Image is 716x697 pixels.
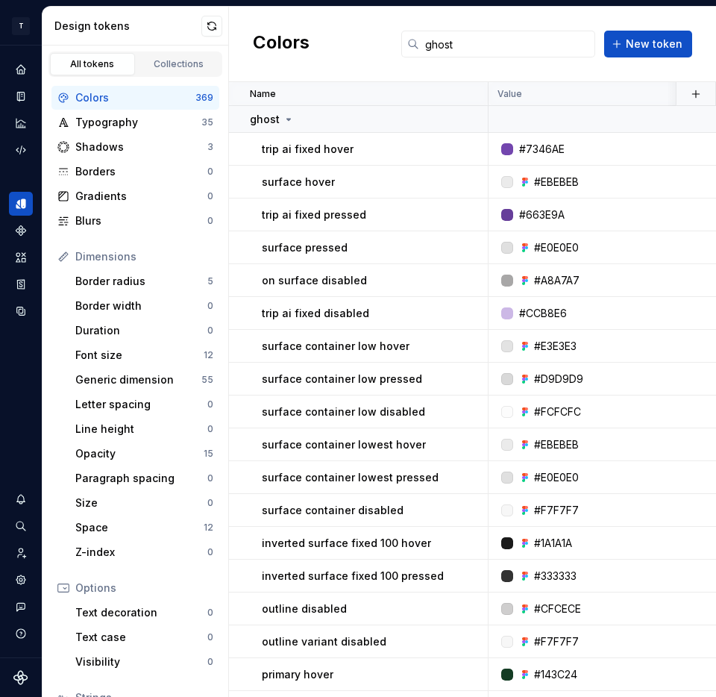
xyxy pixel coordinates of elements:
h2: Colors [253,31,310,57]
div: Gradients [75,189,207,204]
input: Search in tokens... [419,31,595,57]
div: Visibility [75,654,207,669]
div: 0 [207,215,213,227]
div: Blurs [75,213,207,228]
a: Gradients0 [51,184,219,208]
div: Collections [142,58,216,70]
div: Opacity [75,446,204,461]
div: 0 [207,423,213,435]
div: 0 [207,497,213,509]
p: inverted surface fixed 100 pressed [262,569,444,584]
a: Font size12 [69,343,219,367]
div: Design tokens [54,19,201,34]
p: trip ai fixed pressed [262,207,366,222]
p: on surface disabled [262,273,367,288]
a: Duration0 [69,319,219,343]
a: Opacity15 [69,442,219,466]
div: #143C24 [534,667,577,682]
div: #7346AE [519,142,565,157]
a: Components [9,219,33,243]
div: Text decoration [75,605,207,620]
div: #E3E3E3 [534,339,577,354]
div: Documentation [9,84,33,108]
div: 3 [207,141,213,153]
button: Search ⌘K [9,514,33,538]
a: Code automation [9,138,33,162]
a: Border radius5 [69,269,219,293]
div: 0 [207,546,213,558]
a: Space12 [69,516,219,540]
div: #F7F7F7 [534,634,579,649]
div: Text case [75,630,207,645]
p: Name [250,88,276,100]
a: Paragraph spacing0 [69,466,219,490]
div: Border width [75,299,207,313]
div: 12 [204,522,213,534]
p: primary hover [262,667,333,682]
div: Home [9,57,33,81]
a: Line height0 [69,417,219,441]
div: 0 [207,190,213,202]
button: T [3,10,39,42]
div: #EBEBEB [534,175,579,190]
div: Duration [75,323,207,338]
a: Settings [9,568,33,592]
p: surface container lowest pressed [262,470,439,485]
a: Borders0 [51,160,219,184]
span: New token [626,37,682,51]
div: #E0E0E0 [534,470,579,485]
a: Storybook stories [9,272,33,296]
div: 55 [201,374,213,386]
p: surface container disabled [262,503,403,518]
p: surface pressed [262,240,348,255]
svg: Supernova Logo [13,670,28,685]
p: outline variant disabled [262,634,386,649]
a: Z-index0 [69,540,219,564]
div: #CCB8E6 [519,306,567,321]
div: Options [75,581,213,596]
div: Dimensions [75,249,213,264]
div: 0 [207,631,213,643]
div: 0 [207,300,213,312]
button: New token [604,31,692,57]
div: 369 [195,92,213,104]
div: 0 [207,607,213,619]
p: surface hover [262,175,335,190]
div: Colors [75,90,195,105]
p: trip ai fixed hover [262,142,354,157]
a: Analytics [9,111,33,135]
a: Text case0 [69,625,219,649]
div: 0 [207,166,213,178]
p: Value [497,88,522,100]
button: Notifications [9,487,33,511]
a: Visibility0 [69,650,219,674]
a: Generic dimension55 [69,368,219,392]
div: Size [75,496,207,510]
div: #333333 [534,569,577,584]
div: Letter spacing [75,397,207,412]
p: surface container low disabled [262,404,425,419]
a: Data sources [9,299,33,323]
div: 0 [207,325,213,337]
a: Text decoration0 [69,601,219,625]
div: 0 [207,472,213,484]
a: Design tokens [9,192,33,216]
p: outline disabled [262,601,347,616]
button: Contact support [9,595,33,619]
a: Assets [9,246,33,269]
div: Z-index [75,545,207,560]
div: #663E9A [519,207,565,222]
div: 35 [201,116,213,128]
p: surface container low pressed [262,372,422,387]
div: Line height [75,422,207,437]
a: Invite team [9,541,33,565]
